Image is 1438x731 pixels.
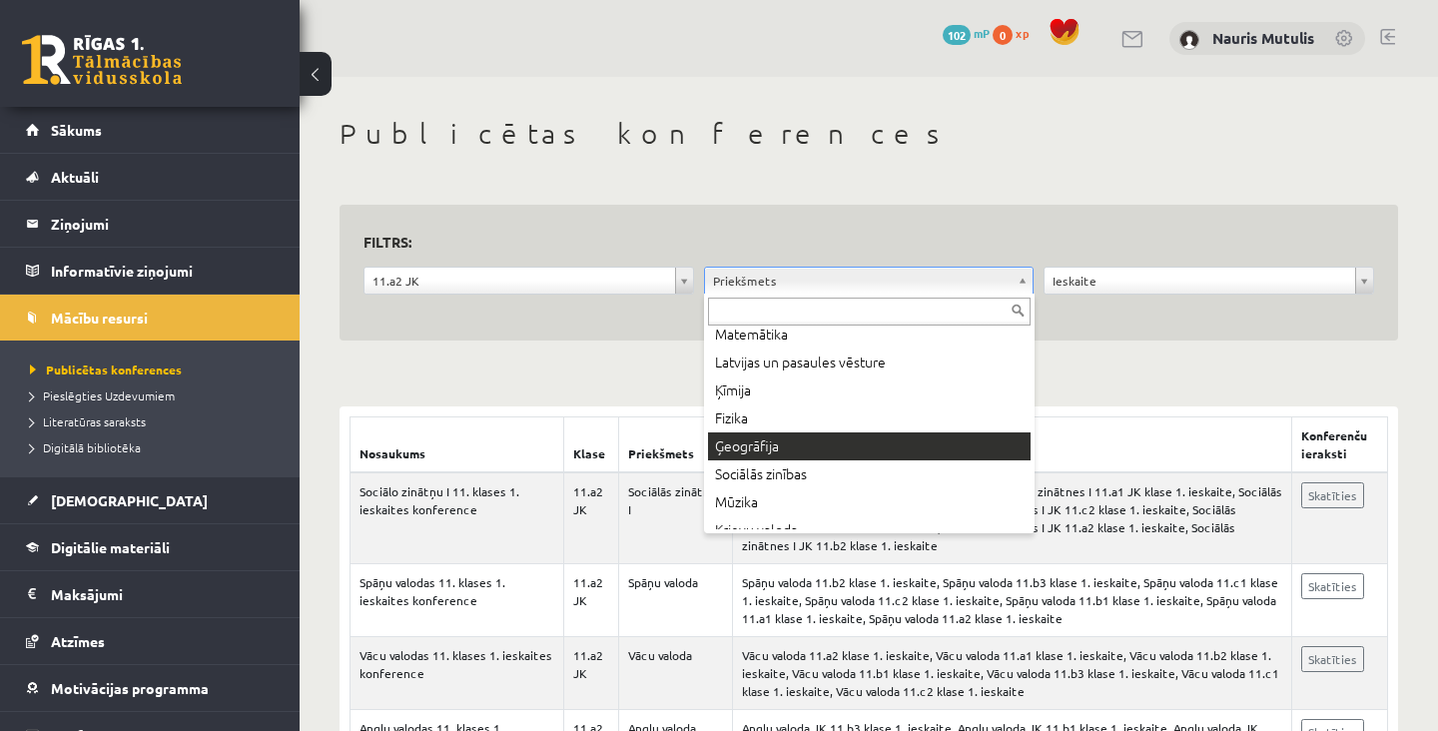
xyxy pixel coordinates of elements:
div: Fizika [708,404,1031,432]
div: Latvijas un pasaules vēsture [708,349,1031,376]
div: Sociālās zinības [708,460,1031,488]
div: Ģeogrāfija [708,432,1031,460]
div: Matemātika [708,321,1031,349]
div: Mūzika [708,488,1031,516]
div: Ķīmija [708,376,1031,404]
div: Krievu valoda [708,516,1031,544]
